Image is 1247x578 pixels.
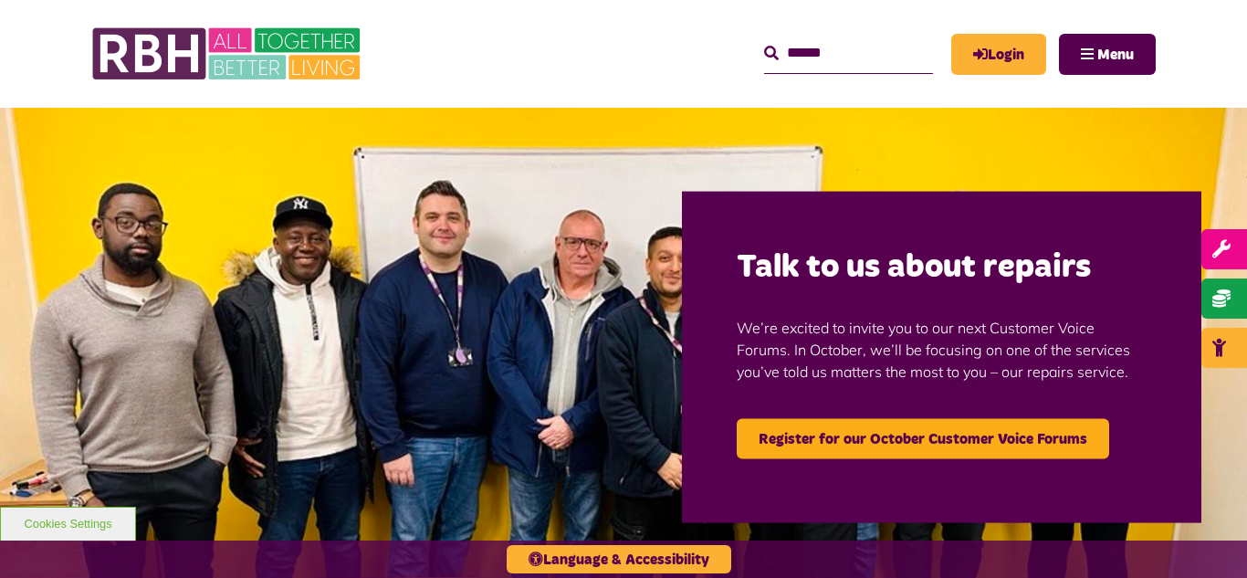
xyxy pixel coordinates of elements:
[507,545,731,573] button: Language & Accessibility
[1097,47,1134,62] span: Menu
[1165,496,1247,578] iframe: Netcall Web Assistant for live chat
[737,289,1147,409] p: We’re excited to invite you to our next Customer Voice Forums. In October, we’ll be focusing on o...
[1059,34,1156,75] button: Navigation
[737,418,1109,458] a: Register for our October Customer Voice Forums
[91,18,365,89] img: RBH
[737,246,1147,289] h2: Talk to us about repairs
[951,34,1046,75] a: MyRBH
